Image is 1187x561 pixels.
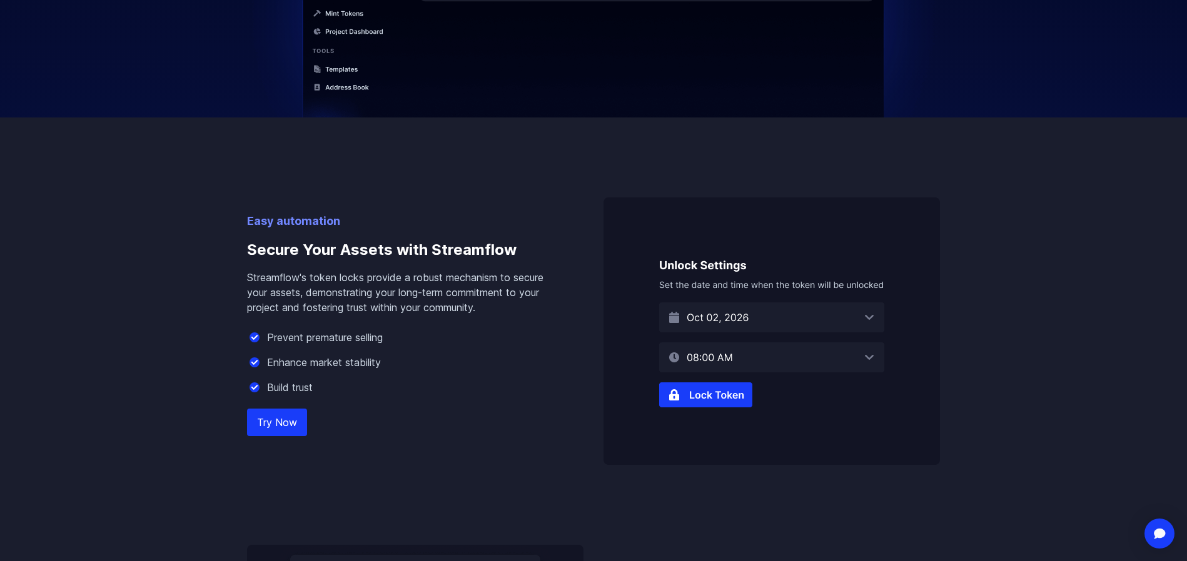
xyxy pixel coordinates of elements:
p: Prevent premature selling [267,330,383,345]
h3: Secure Your Assets with Streamflow [247,230,563,270]
a: Try Now [247,409,307,436]
p: Build trust [267,380,313,395]
p: Streamflow's token locks provide a robust mechanism to secure your assets, demonstrating your lon... [247,270,563,315]
p: Easy automation [247,212,563,230]
p: Enhance market stability [267,355,381,370]
div: Open Intercom Messenger [1144,519,1174,549]
img: Secure Your Assets with Streamflow [604,197,940,465]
